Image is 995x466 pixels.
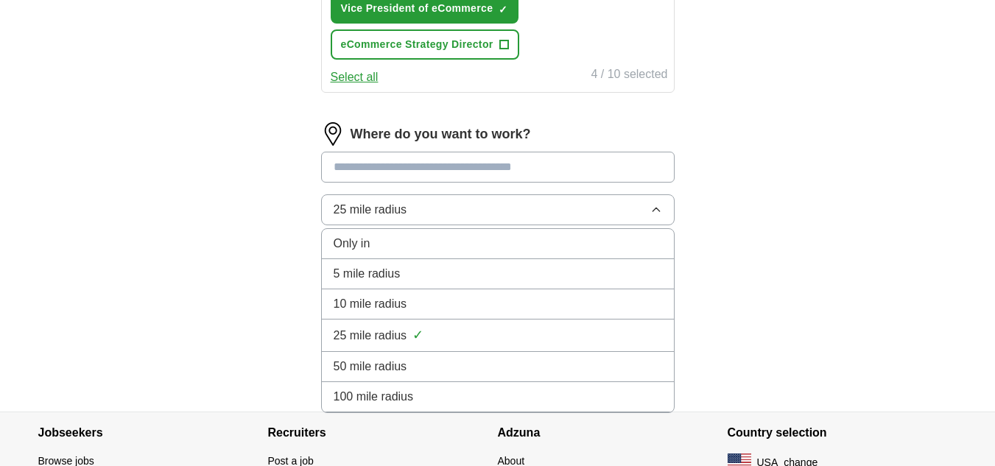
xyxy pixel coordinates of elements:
button: Select all [331,68,379,86]
span: 25 mile radius [334,201,407,219]
span: Vice President of eCommerce [341,1,493,16]
span: eCommerce Strategy Director [341,37,493,52]
h4: Country selection [728,412,957,453]
button: eCommerce Strategy Director [331,29,519,60]
span: ✓ [412,325,423,345]
div: 4 / 10 selected [591,66,667,86]
img: location.png [321,122,345,146]
span: 25 mile radius [334,327,407,345]
span: 100 mile radius [334,388,414,406]
label: Where do you want to work? [351,124,531,144]
span: 10 mile radius [334,295,407,313]
span: 50 mile radius [334,358,407,375]
button: 25 mile radius [321,194,675,225]
span: Only in [334,235,370,253]
span: ✓ [499,4,507,15]
span: 5 mile radius [334,265,401,283]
